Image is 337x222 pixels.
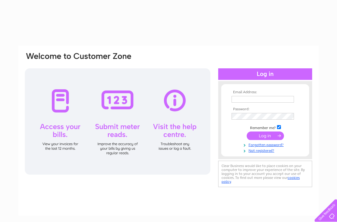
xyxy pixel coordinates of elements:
a: cookies policy [222,176,300,184]
a: Not registered? [232,147,300,153]
div: Clear Business would like to place cookies on your computer to improve your experience of the sit... [218,161,312,187]
th: Password: [230,107,300,111]
a: Forgotten password? [232,142,300,147]
td: Remember me? [230,124,300,130]
input: Submit [247,131,284,140]
th: Email Address: [230,90,300,94]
